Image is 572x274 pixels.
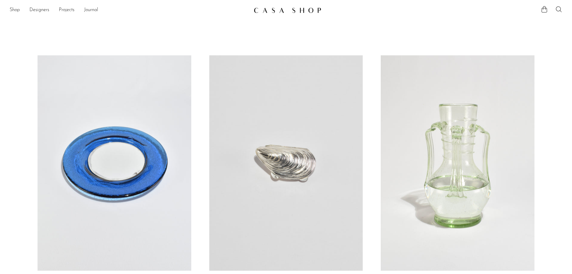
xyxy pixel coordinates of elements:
a: Projects [59,6,74,14]
a: Shop [10,6,20,14]
a: Designers [29,6,49,14]
nav: Desktop navigation [10,5,249,15]
ul: NEW HEADER MENU [10,5,249,15]
a: Journal [84,6,98,14]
